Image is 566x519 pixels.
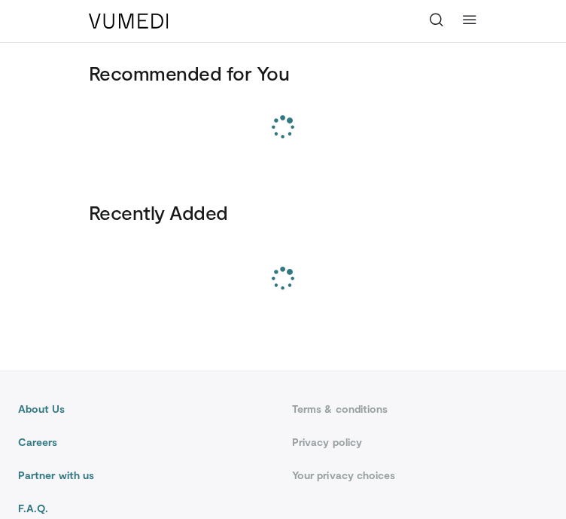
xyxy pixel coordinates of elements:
a: Careers [18,435,274,450]
a: Terms & conditions [292,401,548,417]
a: F.A.Q. [18,501,274,516]
h3: Recommended for You [89,61,477,85]
a: Your privacy choices [292,468,548,483]
a: Partner with us [18,468,274,483]
h3: Recently Added [89,200,477,224]
a: About Us [18,401,274,417]
a: Privacy policy [292,435,548,450]
img: VuMedi Logo [89,14,169,29]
